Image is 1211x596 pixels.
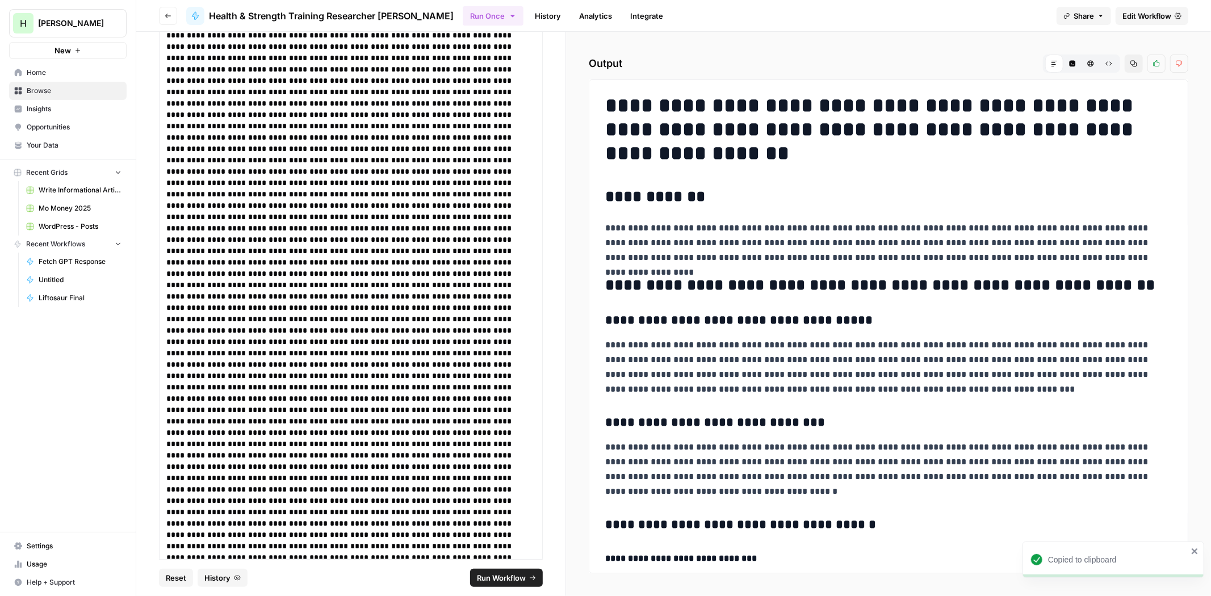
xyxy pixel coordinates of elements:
span: Health & Strength Training Researcher [PERSON_NAME] [209,9,454,23]
span: Share [1074,10,1094,22]
span: Your Data [27,140,121,150]
a: Integrate [623,7,670,25]
a: Untitled [21,271,127,289]
div: Copied to clipboard [1048,554,1188,565]
span: Fetch GPT Response [39,257,121,267]
span: Edit Workflow [1122,10,1171,22]
a: Mo Money 2025 [21,199,127,217]
a: Opportunities [9,118,127,136]
span: Recent Grids [26,167,68,178]
a: Liftosaur Final [21,289,127,307]
button: Run Workflow [470,569,543,587]
a: Browse [9,82,127,100]
button: Recent Workflows [9,236,127,253]
span: Liftosaur Final [39,293,121,303]
span: New [55,45,71,56]
h2: Output [589,54,1188,73]
a: Fetch GPT Response [21,253,127,271]
span: Help + Support [27,577,121,587]
a: Health & Strength Training Researcher [PERSON_NAME] [186,7,454,25]
button: History [198,569,248,587]
span: Untitled [39,275,121,285]
button: Workspace: Hasbrook [9,9,127,37]
button: Reset [159,569,193,587]
button: close [1191,547,1199,556]
a: Write Informational Article [21,181,127,199]
button: Run Once [463,6,523,26]
span: Usage [27,559,121,569]
a: Edit Workflow [1116,7,1188,25]
span: Reset [166,572,186,584]
span: Opportunities [27,122,121,132]
a: Insights [9,100,127,118]
button: Help + Support [9,573,127,591]
span: Recent Workflows [26,239,85,249]
span: Insights [27,104,121,114]
a: History [528,7,568,25]
span: Home [27,68,121,78]
button: New [9,42,127,59]
button: Recent Grids [9,164,127,181]
span: H [20,16,27,30]
span: Browse [27,86,121,96]
span: Mo Money 2025 [39,203,121,213]
span: History [204,572,231,584]
a: Settings [9,537,127,555]
a: WordPress - Posts [21,217,127,236]
button: Share [1057,7,1111,25]
a: Home [9,64,127,82]
span: Write Informational Article [39,185,121,195]
span: Settings [27,541,121,551]
span: WordPress - Posts [39,221,121,232]
a: Usage [9,555,127,573]
span: [PERSON_NAME] [38,18,107,29]
a: Analytics [572,7,619,25]
a: Your Data [9,136,127,154]
span: Run Workflow [477,572,526,584]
